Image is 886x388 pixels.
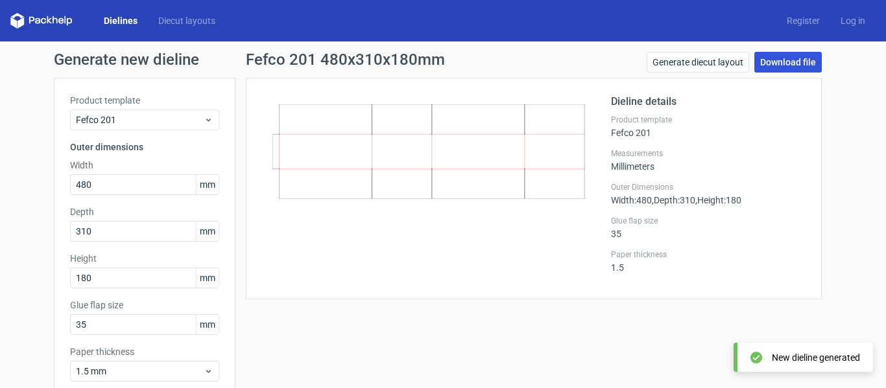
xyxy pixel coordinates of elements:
[611,216,806,239] div: 35
[70,252,219,265] label: Height
[70,141,219,154] h3: Outer dimensions
[830,14,876,27] a: Log in
[70,205,219,218] label: Depth
[70,94,219,107] label: Product template
[70,345,219,358] label: Paper thickness
[772,351,860,364] div: New dieline generated
[647,52,749,73] a: Generate diecut layout
[611,94,806,109] h2: Dieline details
[196,175,219,194] span: mm
[695,195,741,205] span: , Height : 180
[196,268,219,288] span: mm
[196,315,219,334] span: mm
[93,14,148,27] a: Dielines
[76,365,204,378] span: 1.5 mm
[148,14,226,27] a: Diecut layouts
[246,52,445,67] h1: Fefco 201 480x310x180mm
[611,115,806,125] label: Product template
[54,52,832,67] h1: Generate new dieline
[70,299,219,312] label: Glue flap size
[611,148,806,159] label: Measurements
[611,249,806,260] label: Paper thickness
[76,113,204,126] span: Fefco 201
[611,249,806,273] div: 1.5
[611,182,806,192] label: Outer Dimensions
[611,216,806,226] label: Glue flap size
[652,195,695,205] span: , Depth : 310
[611,148,806,172] div: Millimeters
[611,195,652,205] span: Width : 480
[754,52,822,73] a: Download file
[196,222,219,241] span: mm
[776,14,830,27] a: Register
[611,115,806,138] div: Fefco 201
[70,159,219,172] label: Width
